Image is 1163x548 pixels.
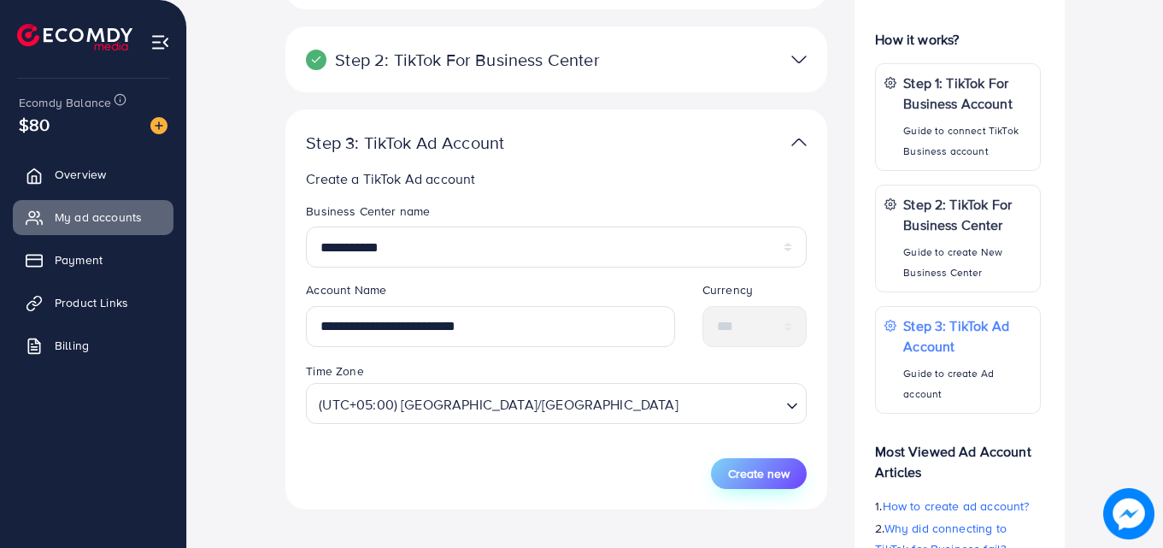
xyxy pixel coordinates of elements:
[150,32,170,52] img: menu
[903,73,1031,114] p: Step 1: TikTok For Business Account
[55,166,106,183] span: Overview
[13,286,173,320] a: Product Links
[19,94,111,111] span: Ecomdy Balance
[903,363,1031,404] p: Guide to create Ad account
[306,383,807,424] div: Search for option
[728,465,790,482] span: Create new
[306,133,631,153] p: Step 3: TikTok Ad Account
[17,24,132,50] img: logo
[875,496,1041,516] p: 1.
[903,194,1031,235] p: Step 2: TikTok For Business Center
[903,242,1031,283] p: Guide to create New Business Center
[684,388,779,420] input: Search for option
[875,29,1041,50] p: How it works?
[306,203,807,227] legend: Business Center name
[903,121,1031,162] p: Guide to connect TikTok Business account
[711,458,807,489] button: Create new
[306,281,675,305] legend: Account Name
[702,281,808,305] legend: Currency
[13,243,173,277] a: Payment
[19,112,50,137] span: $80
[306,168,807,189] p: Create a TikTok Ad account
[306,362,363,380] label: Time Zone
[883,498,1030,515] span: How to create ad account?
[55,251,103,268] span: Payment
[791,47,807,72] img: TikTok partner
[875,427,1041,482] p: Most Viewed Ad Account Articles
[13,328,173,362] a: Billing
[150,117,167,134] img: image
[13,200,173,234] a: My ad accounts
[13,157,173,192] a: Overview
[1103,488,1154,539] img: image
[55,209,142,226] span: My ad accounts
[791,130,807,155] img: TikTok partner
[903,315,1031,356] p: Step 3: TikTok Ad Account
[55,337,89,354] span: Billing
[315,389,682,420] span: (UTC+05:00) [GEOGRAPHIC_DATA]/[GEOGRAPHIC_DATA]
[306,50,631,70] p: Step 2: TikTok For Business Center
[55,294,128,311] span: Product Links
